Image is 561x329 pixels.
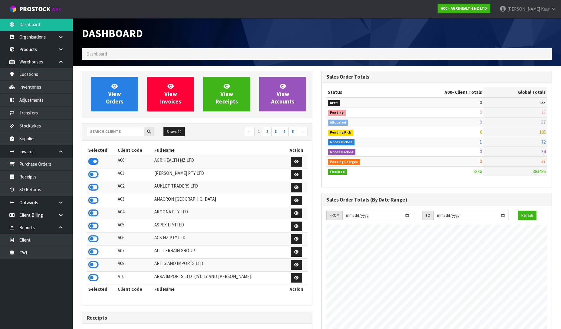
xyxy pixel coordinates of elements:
[541,158,546,164] span: 37
[153,233,285,246] td: ACS NZ PTY LTD
[19,5,50,13] span: ProStock
[399,87,483,97] th: - Client Totals
[116,207,153,220] td: A04
[216,83,238,105] span: View Receipts
[541,109,546,115] span: 15
[438,4,490,13] a: A00 - AGRIHEALTH NZ LTD
[259,77,306,111] a: ViewAccounts
[153,220,285,233] td: ASPEX LIMITED
[153,145,285,155] th: Full Name
[87,284,116,294] th: Selected
[116,259,153,272] td: A09
[326,197,547,203] h3: Sales Order Totals (By Date Range)
[288,127,297,137] a: 5
[326,87,399,97] th: Status
[480,158,482,164] span: 0
[153,271,285,284] td: ARRA IMPORTS LTD T/A LILY AND [PERSON_NAME]
[153,181,285,194] td: AUKLET TRADERS LTD
[116,246,153,259] td: A07
[153,168,285,181] td: [PERSON_NAME] PTY LTD
[116,271,153,284] td: A10
[153,259,285,272] td: ARTIGIANO IMPORTS LTD
[87,315,307,321] h3: Receipts
[297,127,307,137] a: →
[271,127,280,137] a: 3
[480,119,482,125] span: 0
[280,127,289,137] a: 4
[328,110,346,116] span: Pending
[480,100,482,105] span: 0
[87,127,144,136] input: Search clients
[326,74,547,80] h3: Sales Order Totals
[82,26,143,40] span: Dashboard
[263,127,272,137] a: 2
[480,149,482,154] span: 0
[328,159,360,165] span: Pending Charges
[106,83,123,105] span: View Orders
[328,130,353,136] span: Pending Pick
[541,6,550,12] span: Kaur
[116,155,153,168] td: A00
[328,139,354,145] span: Goods Picked
[480,109,482,115] span: 0
[153,155,285,168] td: AGRIHEALTH NZ LTD
[541,119,546,125] span: 57
[328,100,340,106] span: Draft
[480,129,482,135] span: 6
[328,120,348,126] span: Allocated
[328,149,355,155] span: Goods Packed
[422,211,433,220] div: TO
[480,139,482,145] span: 1
[116,284,153,294] th: Client Code
[539,129,546,135] span: 185
[541,139,546,145] span: 72
[285,145,307,155] th: Action
[507,6,540,12] span: [PERSON_NAME]
[533,168,546,174] span: 383486
[116,194,153,207] td: A03
[9,5,17,13] img: cube-alt.png
[116,220,153,233] td: A05
[473,168,482,174] span: 8336
[328,169,347,175] span: Finalised
[445,89,452,95] span: A00
[86,51,107,57] span: Dashboard
[116,145,153,155] th: Client Code
[483,87,547,97] th: Global Totals
[244,127,255,137] a: ←
[202,127,307,137] nav: Page navigation
[116,233,153,246] td: A06
[271,83,294,105] span: View Accounts
[285,284,307,294] th: Action
[147,77,194,111] a: ViewInvoices
[52,7,61,12] small: WMS
[160,83,181,105] span: View Invoices
[116,181,153,194] td: A02
[203,77,250,111] a: ViewReceipts
[116,168,153,181] td: A01
[326,211,342,220] div: FROM
[153,194,285,207] td: AMACRON [GEOGRAPHIC_DATA]
[163,127,185,137] button: Show: 10
[441,6,487,11] strong: A00 - AGRIHEALTH NZ LTD
[541,149,546,154] span: 34
[153,246,285,259] td: ALL TERRAIN GROUP
[87,145,116,155] th: Selected
[518,211,536,220] button: Refresh
[153,284,285,294] th: Full Name
[153,207,285,220] td: AROONA PTY LTD
[91,77,138,111] a: ViewOrders
[539,100,546,105] span: 133
[254,127,263,137] a: 1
